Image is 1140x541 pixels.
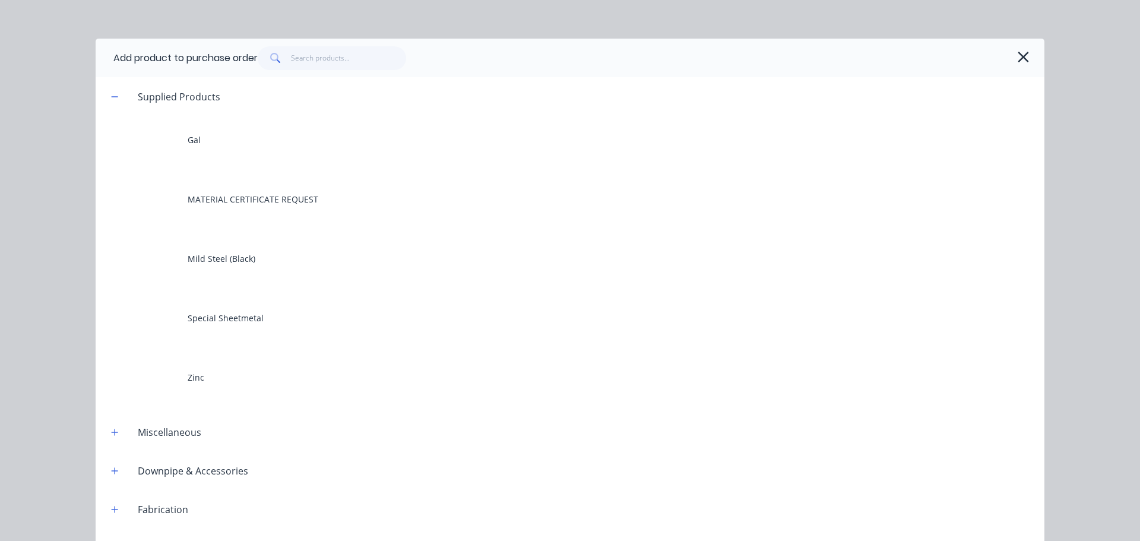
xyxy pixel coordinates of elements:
div: Miscellaneous [128,425,211,439]
div: Fabrication [128,502,198,517]
div: Supplied Products [128,90,230,104]
div: Add product to purchase order [113,51,258,65]
input: Search products... [291,46,407,70]
div: Downpipe & Accessories [128,464,258,478]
